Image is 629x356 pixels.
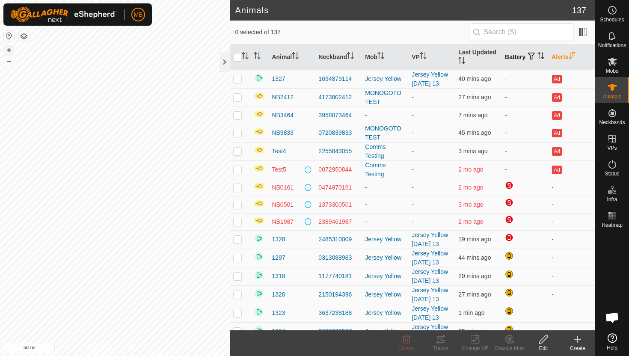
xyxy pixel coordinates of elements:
[318,217,358,226] div: 2389461987
[377,53,384,60] p-sorticon: Activate to sort
[458,148,487,154] span: 14 Oct 2025, 6:37 am
[412,287,448,303] a: Jersey Yellow [DATE] 13
[254,128,265,135] img: In Progress
[272,183,294,192] span: NB0161
[458,75,491,82] span: 14 Oct 2025, 6:00 am
[458,129,491,136] span: 14 Oct 2025, 5:55 am
[412,129,414,136] app-display-virtual-paddock-transition: -
[365,290,405,299] div: Jersey Yellow
[412,218,414,225] app-display-virtual-paddock-transition: -
[315,44,362,70] th: Neckband
[605,171,619,176] span: Status
[552,111,561,120] button: Ad
[458,94,491,101] span: 14 Oct 2025, 6:13 am
[501,107,548,124] td: -
[552,75,561,83] button: Ad
[254,92,265,100] img: In Progress
[548,249,595,267] td: -
[318,253,358,262] div: 0313088983
[318,272,358,281] div: 1177740181
[458,166,483,173] span: 7 Aug 2025, 7:05 pm
[272,327,285,336] span: 1324
[254,110,265,118] img: In Progress
[526,344,561,352] div: Edit
[569,53,576,60] p-sorticon: Activate to sort
[420,53,427,60] p-sorticon: Activate to sort
[318,128,358,137] div: 0720839833
[458,184,483,191] span: 14 July 2025, 12:11 pm
[365,217,405,226] div: -
[254,217,265,224] img: In Progress
[318,309,358,317] div: 3637238188
[412,112,414,119] app-display-virtual-paddock-transition: -
[552,166,561,174] button: Ad
[4,56,14,66] button: –
[365,124,405,142] div: MONOGOTO TEST
[318,111,358,120] div: 3958073464
[412,71,448,87] a: Jersey Yellow [DATE] 13
[548,285,595,304] td: -
[548,322,595,341] td: -
[318,165,358,174] div: 0072950844
[501,70,548,88] td: -
[399,345,414,351] span: Delete
[552,147,561,156] button: Ad
[552,93,561,102] button: Ad
[548,196,595,213] td: -
[235,28,469,37] span: 0 selected of 137
[458,273,491,279] span: 14 Oct 2025, 6:12 am
[501,124,548,142] td: -
[537,53,544,60] p-sorticon: Activate to sort
[254,307,264,317] img: returning on
[81,345,113,353] a: Privacy Policy
[424,344,458,352] div: Tracks
[365,74,405,83] div: Jersey Yellow
[318,74,358,83] div: 1694879114
[365,142,405,160] div: Comms Testing
[492,344,526,352] div: Change Mob
[501,44,548,70] th: Battery
[365,272,405,281] div: Jersey Yellow
[412,231,448,247] a: Jersey Yellow [DATE] 13
[572,4,586,17] span: 137
[318,93,358,102] div: 4173802412
[254,252,264,262] img: returning on
[272,165,286,174] span: Test5
[412,305,448,321] a: Jersey Yellow [DATE] 13
[254,288,264,299] img: returning on
[501,160,548,179] td: -
[272,253,285,262] span: 1297
[455,44,501,70] th: Last Updated
[365,183,405,192] div: -
[548,179,595,196] td: -
[599,305,625,330] div: Open chat
[412,166,414,173] app-display-virtual-paddock-transition: -
[254,53,261,60] p-sorticon: Activate to sort
[548,213,595,230] td: -
[458,344,492,352] div: Change VP
[365,161,405,179] div: Comms Testing
[292,53,299,60] p-sorticon: Activate to sort
[602,222,623,228] span: Heatmap
[272,128,294,137] span: NB9833
[365,253,405,262] div: Jersey Yellow
[599,120,625,125] span: Neckbands
[254,270,264,280] img: returning on
[272,290,285,299] span: 1320
[254,146,265,154] img: In Progress
[408,44,455,70] th: VP
[318,290,358,299] div: 2150194396
[412,184,414,191] app-display-virtual-paddock-transition: -
[470,23,573,41] input: Search (S)
[272,200,294,209] span: NB0501
[318,235,358,244] div: 2485310009
[254,325,264,335] img: returning on
[347,53,354,60] p-sorticon: Activate to sort
[272,235,285,244] span: 1328
[242,53,249,60] p-sorticon: Activate to sort
[254,73,264,83] img: returning on
[548,44,595,70] th: Alerts
[501,142,548,160] td: -
[123,345,148,353] a: Contact Us
[412,148,414,154] app-display-virtual-paddock-transition: -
